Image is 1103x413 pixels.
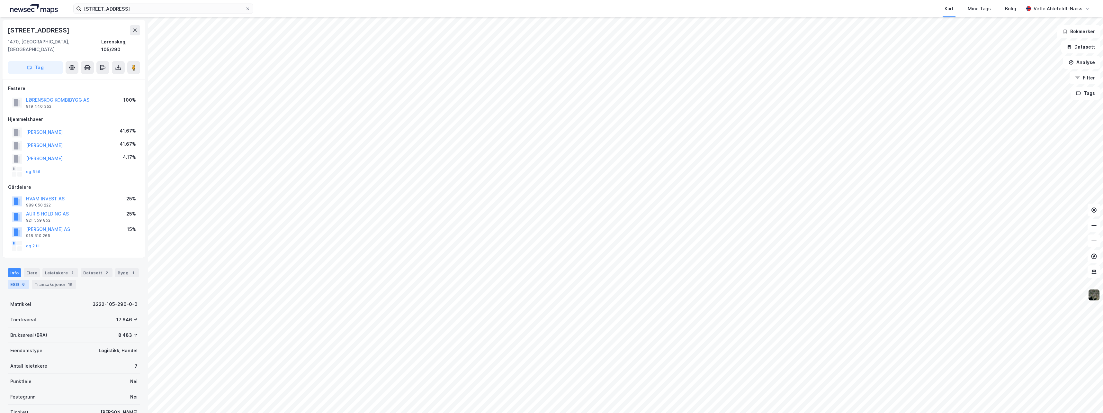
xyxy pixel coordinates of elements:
[126,210,136,218] div: 25%
[26,104,51,109] div: 819 440 352
[42,268,78,277] div: Leietakere
[1005,5,1016,13] div: Bolig
[20,281,27,288] div: 6
[1071,87,1100,100] button: Tags
[118,331,138,339] div: 8 483 ㎡
[26,233,50,238] div: 918 510 265
[32,280,76,289] div: Transaksjoner
[101,38,140,53] div: Lørenskog, 105/290
[24,268,40,277] div: Eiere
[135,362,138,370] div: 7
[1061,41,1100,53] button: Datasett
[26,203,51,208] div: 989 050 222
[10,347,42,354] div: Eiendomstype
[1071,382,1103,413] iframe: Chat Widget
[127,225,136,233] div: 15%
[8,115,140,123] div: Hjemmelshaver
[1034,5,1082,13] div: Vetle Ahlefeldt-Næss
[10,331,47,339] div: Bruksareal (BRA)
[115,268,139,277] div: Bygg
[99,347,138,354] div: Logistikk, Handel
[10,393,35,401] div: Festegrunn
[130,393,138,401] div: Nei
[116,316,138,324] div: 17 646 ㎡
[81,268,112,277] div: Datasett
[1063,56,1100,69] button: Analyse
[130,270,136,276] div: 1
[10,378,31,385] div: Punktleie
[103,270,110,276] div: 2
[130,378,138,385] div: Nei
[123,153,136,161] div: 4.17%
[1070,71,1100,84] button: Filter
[8,85,140,92] div: Festere
[8,25,71,35] div: [STREET_ADDRESS]
[120,140,136,148] div: 41.67%
[10,4,58,14] img: logo.a4113a55bc3d86da70a041830d287a7e.svg
[10,316,36,324] div: Tomteareal
[8,280,29,289] div: ESG
[67,281,74,288] div: 19
[69,270,76,276] div: 7
[93,300,138,308] div: 3222-105-290-0-0
[8,61,63,74] button: Tag
[968,5,991,13] div: Mine Tags
[81,4,245,14] input: Søk på adresse, matrikkel, gårdeiere, leietakere eller personer
[1071,382,1103,413] div: Kontrollprogram for chat
[123,96,136,104] div: 100%
[1057,25,1100,38] button: Bokmerker
[126,195,136,203] div: 25%
[8,268,21,277] div: Info
[10,300,31,308] div: Matrikkel
[120,127,136,135] div: 41.67%
[945,5,954,13] div: Kart
[26,218,50,223] div: 921 559 852
[8,38,101,53] div: 1470, [GEOGRAPHIC_DATA], [GEOGRAPHIC_DATA]
[10,362,47,370] div: Antall leietakere
[8,183,140,191] div: Gårdeiere
[1088,289,1100,301] img: 9k=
